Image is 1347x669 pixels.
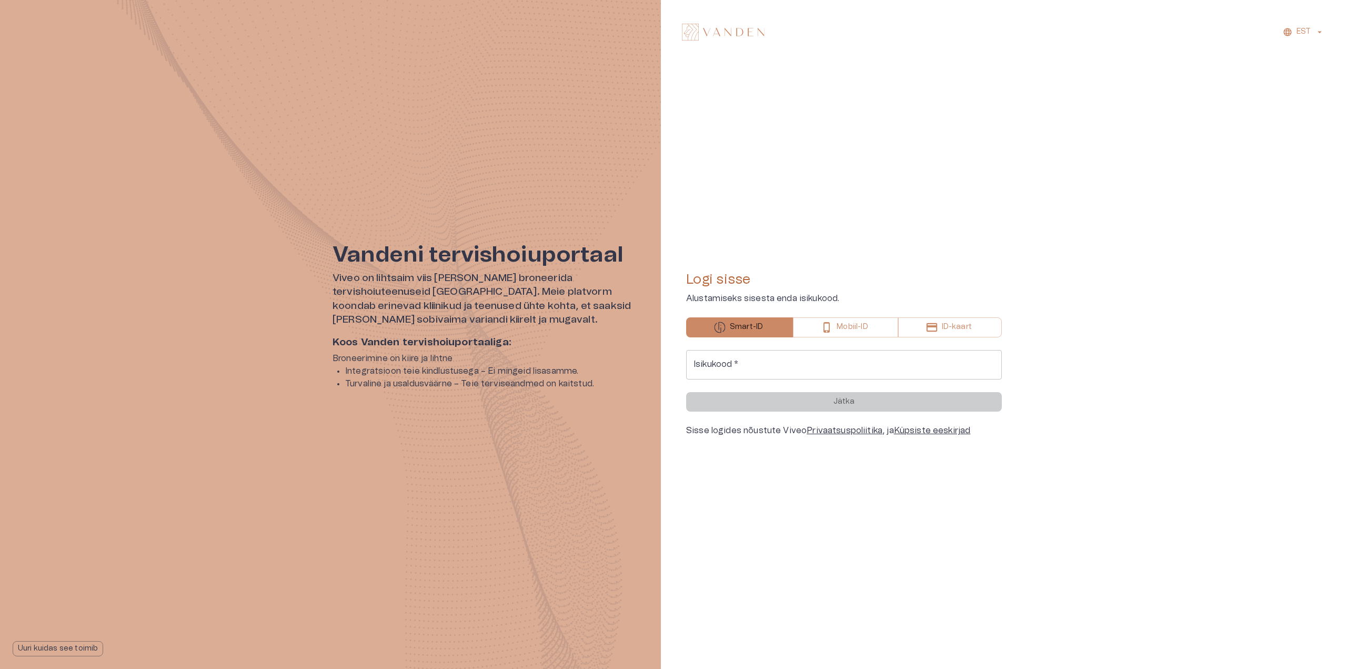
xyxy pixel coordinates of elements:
[682,24,765,41] img: Vanden logo
[686,271,1002,288] h4: Logi sisse
[1281,24,1326,39] button: EST
[894,426,971,435] a: Küpsiste eeskirjad
[686,317,793,337] button: Smart-ID
[898,317,1002,337] button: ID-kaart
[686,292,1002,305] p: Alustamiseks sisesta enda isikukood.
[686,424,1002,437] div: Sisse logides nõustute Viveo , ja
[942,322,972,333] p: ID-kaart
[18,643,98,654] p: Uuri kuidas see toimib
[807,426,882,435] a: Privaatsuspoliitika
[793,317,898,337] button: Mobiil-ID
[13,641,103,656] button: Uuri kuidas see toimib
[1265,621,1347,651] iframe: Help widget launcher
[730,322,763,333] p: Smart-ID
[1296,26,1311,37] p: EST
[837,322,868,333] p: Mobiil-ID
